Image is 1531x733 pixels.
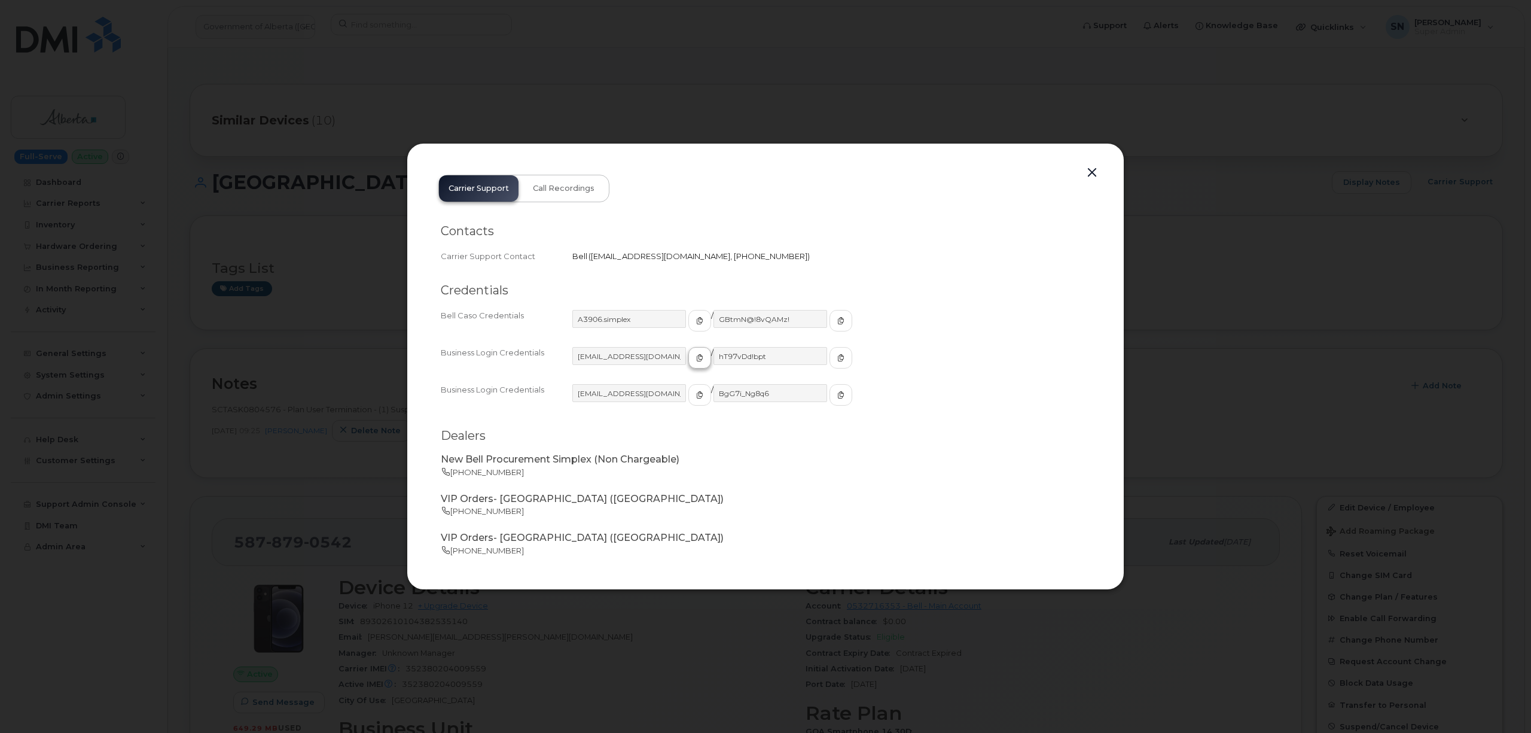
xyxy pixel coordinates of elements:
span: Bell [572,251,587,261]
div: Business Login Credentials [441,384,572,416]
p: New Bell Procurement Simplex (Non Chargeable) [441,453,1090,467]
h2: Dealers [441,428,1090,443]
button: copy to clipboard [829,310,852,331]
button: copy to clipboard [688,347,711,369]
h2: Contacts [441,224,1090,239]
div: Business Login Credentials [441,347,572,379]
p: [PHONE_NUMBER] [441,506,1090,517]
span: [EMAIL_ADDRESS][DOMAIN_NAME] [591,251,734,261]
p: [PHONE_NUMBER] [441,545,1090,556]
div: / [572,310,1090,342]
span: Call Recordings [533,184,594,193]
div: Carrier Support Contact [441,251,572,262]
p: VIP Orders- [GEOGRAPHIC_DATA] ([GEOGRAPHIC_DATA]) [441,492,1090,506]
button: copy to clipboard [688,310,711,331]
p: [PHONE_NUMBER] [441,467,1090,478]
button: copy to clipboard [829,384,852,406]
span: [PHONE_NUMBER] [734,251,807,261]
h2: Credentials [441,283,1090,298]
div: / [572,347,1090,379]
button: copy to clipboard [688,384,711,406]
div: / [572,384,1090,416]
div: Bell Caso Credentials [441,310,572,342]
p: VIP Orders- [GEOGRAPHIC_DATA] ([GEOGRAPHIC_DATA]) [441,531,1090,545]
button: copy to clipboard [829,347,852,369]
